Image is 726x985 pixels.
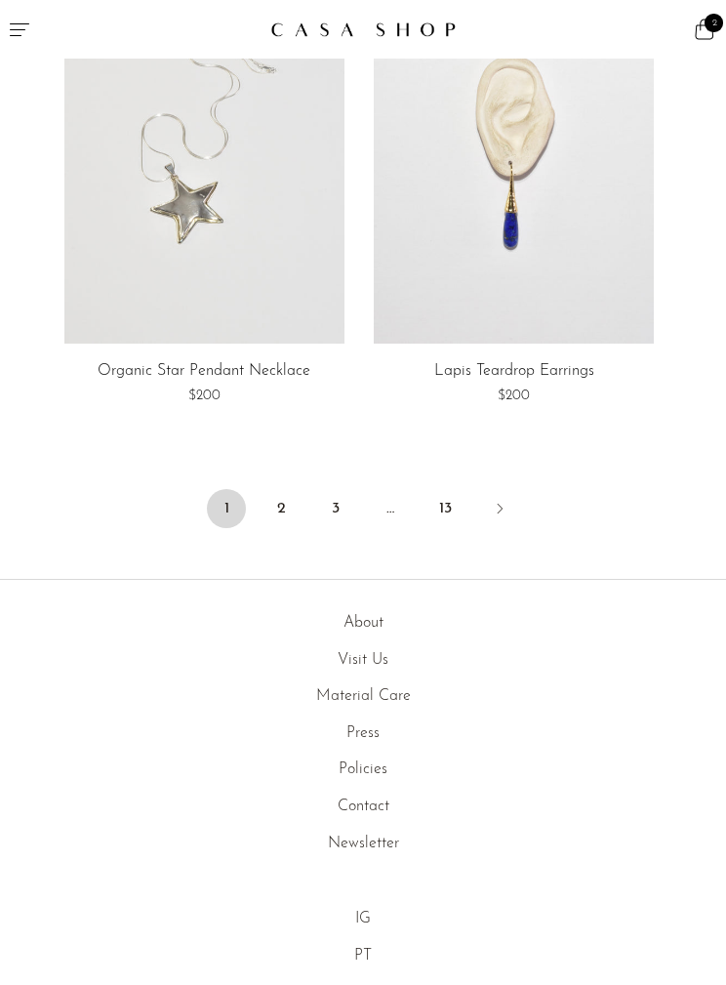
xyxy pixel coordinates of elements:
[498,389,530,403] span: $200
[371,489,410,528] span: …
[343,615,383,631] a: About
[262,489,301,528] a: 2
[425,489,464,528] a: 13
[354,948,372,964] a: PT
[355,911,371,926] a: IG
[434,363,594,381] a: Lapis Teardrop Earrings
[705,14,723,32] span: 2
[316,489,355,528] a: 3
[328,836,399,851] a: Newsletter
[338,652,388,668] a: Visit Us
[98,363,310,381] a: Organic Star Pendant Necklace
[188,389,221,403] span: $200
[346,725,380,741] a: Press
[316,688,411,704] a: Material Care
[338,799,389,814] a: Contact
[207,489,246,528] span: 1
[339,761,387,777] a: Policies
[16,907,710,968] ul: Social Medias
[16,611,710,856] ul: Quick links
[480,489,519,532] a: Next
